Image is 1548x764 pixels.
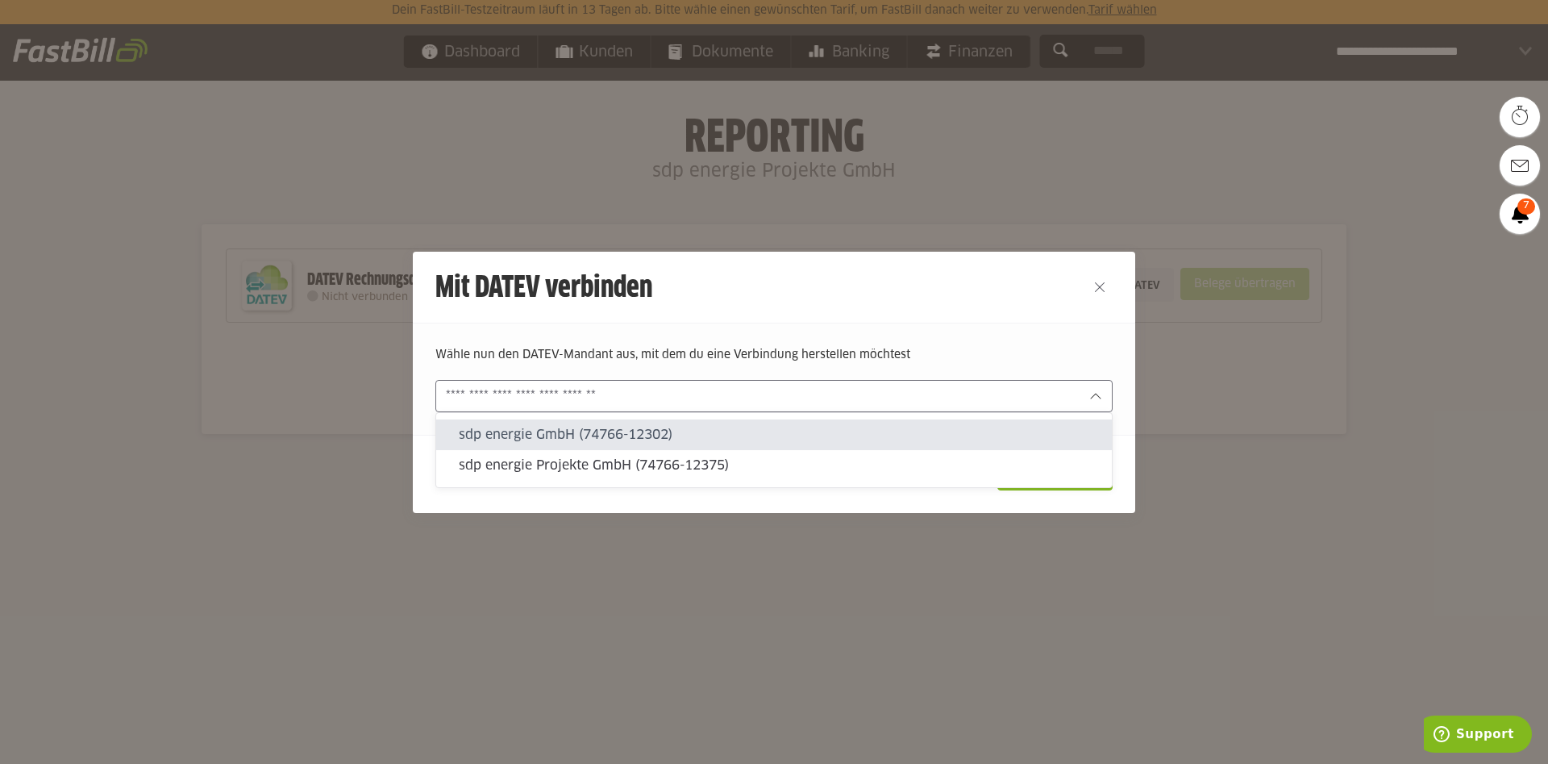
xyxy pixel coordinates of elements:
p: Wähle nun den DATEV-Mandant aus, mit dem du eine Verbindung herstellen möchtest [435,346,1113,364]
sl-option: sdp energie GmbH (74766-12302) [436,420,1112,450]
iframe: Öffnet ein Widget, in dem Sie weitere Informationen finden [1424,716,1532,756]
sl-option: sdp energie Projekte GmbH (74766-12375) [436,450,1112,481]
a: 7 [1500,194,1540,234]
span: 7 [1517,198,1535,215]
